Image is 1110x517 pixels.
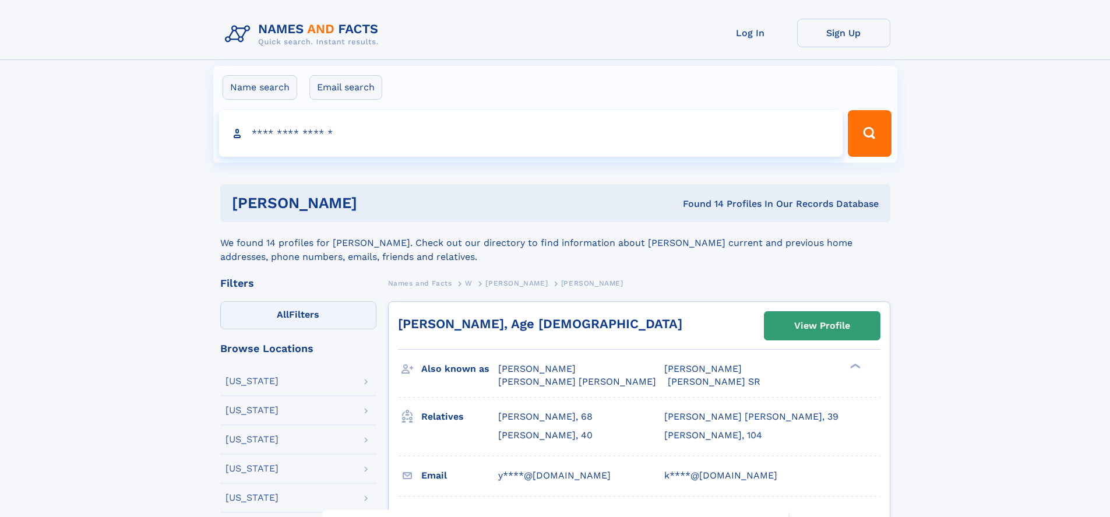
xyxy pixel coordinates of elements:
a: [PERSON_NAME], 68 [498,410,593,423]
a: W [465,276,473,290]
div: View Profile [794,312,850,339]
span: [PERSON_NAME] [PERSON_NAME] [498,376,656,387]
a: Names and Facts [388,276,452,290]
a: [PERSON_NAME], Age [DEMOGRAPHIC_DATA] [398,316,682,331]
a: [PERSON_NAME], 104 [664,429,762,442]
div: [US_STATE] [225,377,279,386]
span: W [465,279,473,287]
div: Found 14 Profiles In Our Records Database [520,198,879,210]
span: [PERSON_NAME] [498,363,576,374]
span: [PERSON_NAME] SR [668,376,760,387]
span: [PERSON_NAME] [561,279,623,287]
span: [PERSON_NAME] [664,363,742,374]
a: View Profile [764,312,880,340]
div: [US_STATE] [225,435,279,444]
span: All [277,309,289,320]
label: Filters [220,301,376,329]
div: ❯ [847,363,861,370]
h3: Relatives [421,407,498,427]
a: Log In [704,19,797,47]
a: [PERSON_NAME] [485,276,548,290]
h1: [PERSON_NAME] [232,196,520,210]
div: We found 14 profiles for [PERSON_NAME]. Check out our directory to find information about [PERSON... [220,222,890,264]
input: search input [219,110,843,157]
h3: Also known as [421,359,498,379]
label: Email search [309,75,382,100]
div: [US_STATE] [225,406,279,415]
button: Search Button [848,110,891,157]
span: [PERSON_NAME] [485,279,548,287]
div: [US_STATE] [225,493,279,502]
a: Sign Up [797,19,890,47]
label: Name search [223,75,297,100]
img: Logo Names and Facts [220,19,388,50]
h3: Email [421,466,498,486]
div: [US_STATE] [225,464,279,473]
a: [PERSON_NAME], 40 [498,429,593,442]
div: Browse Locations [220,343,376,354]
div: Filters [220,278,376,289]
a: [PERSON_NAME] [PERSON_NAME], 39 [664,410,838,423]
